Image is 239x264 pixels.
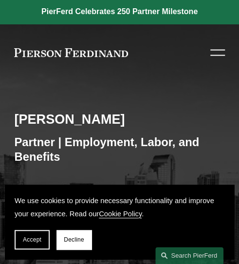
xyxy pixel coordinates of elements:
a: Cookie Policy [99,210,142,218]
button: Accept [15,230,50,249]
span: Accept [23,236,41,243]
span: Decline [64,236,84,243]
p: We use cookies to provide necessary functionality and improve your experience. Read our . [15,194,224,220]
h3: Partner | Employment, Labor, and Benefits [14,135,224,164]
section: Cookie banner [5,185,234,259]
h2: [PERSON_NAME] [14,112,224,128]
button: Decline [56,230,92,249]
a: Search this site [155,247,223,264]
